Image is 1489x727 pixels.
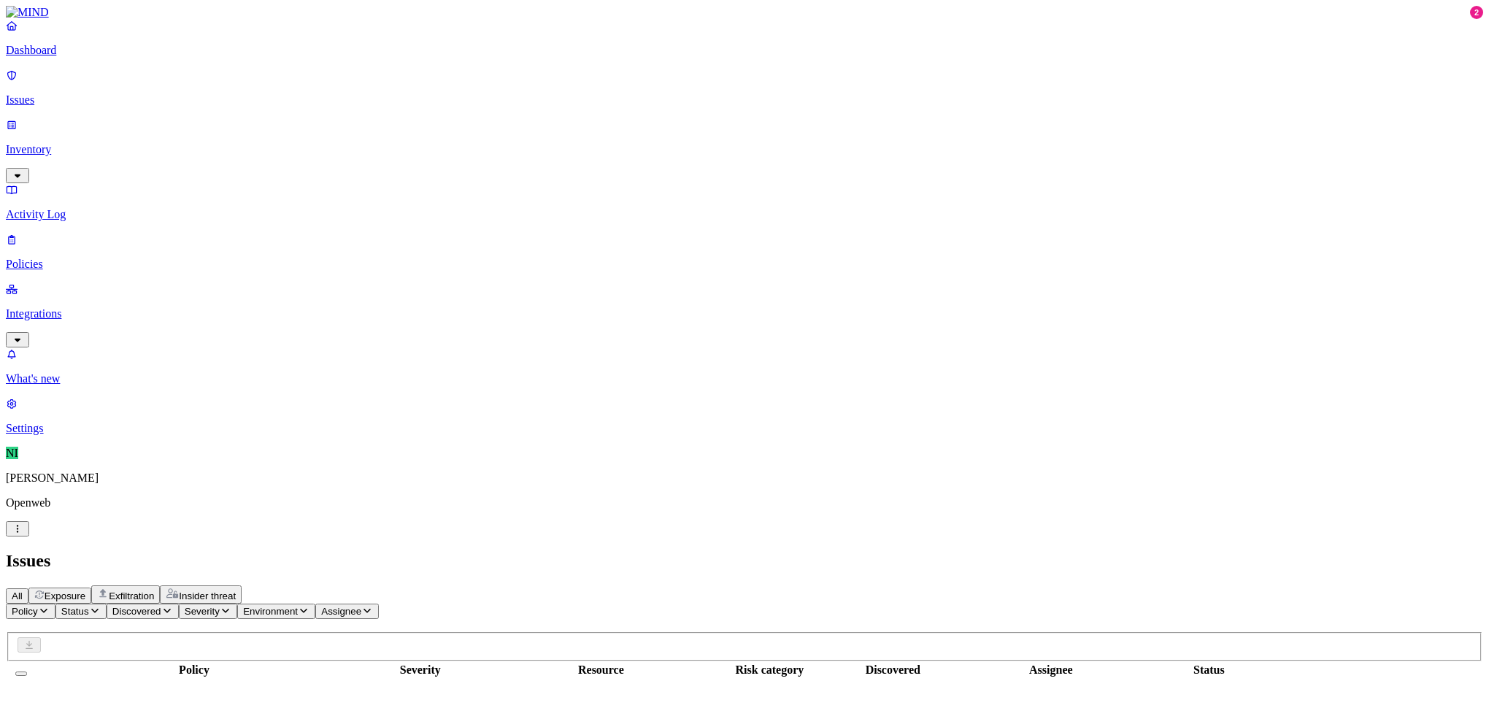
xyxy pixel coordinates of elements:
span: All [12,591,23,601]
div: Resource [490,663,713,677]
div: Severity [354,663,487,677]
button: Select all [15,672,27,676]
span: Status [61,606,89,617]
div: Policy [37,663,351,677]
p: Policies [6,258,1483,271]
p: Integrations [6,307,1483,320]
span: Assignee [321,606,361,617]
span: NI [6,447,18,459]
div: Status [1143,663,1276,677]
span: Discovered [112,606,161,617]
div: Discovered [827,663,960,677]
span: Policy [12,606,38,617]
span: Severity [185,606,220,617]
p: Issues [6,93,1483,107]
p: Inventory [6,143,1483,156]
div: Risk category [715,663,823,677]
span: Environment [243,606,298,617]
p: Activity Log [6,208,1483,221]
h2: Issues [6,551,1483,571]
div: Assignee [962,663,1140,677]
img: MIND [6,6,49,19]
span: Exposure [45,591,85,601]
p: Settings [6,422,1483,435]
p: Dashboard [6,44,1483,57]
p: [PERSON_NAME] [6,472,1483,485]
span: Exfiltration [109,591,154,601]
span: Insider threat [179,591,236,601]
p: Openweb [6,496,1483,509]
p: What's new [6,372,1483,385]
div: 2 [1470,6,1483,19]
